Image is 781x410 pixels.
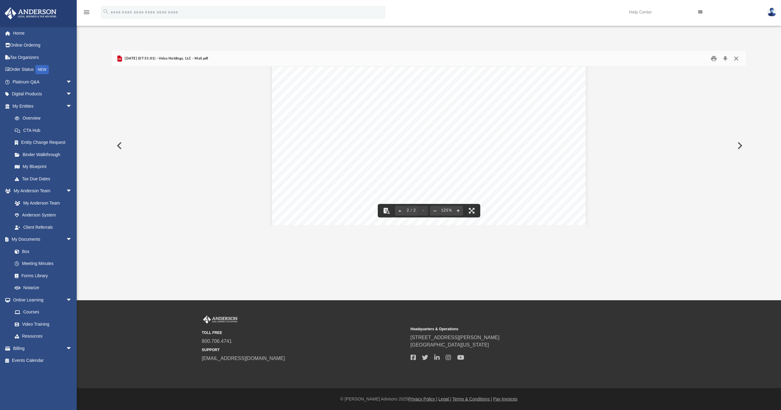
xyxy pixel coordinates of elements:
i: menu [83,9,90,16]
small: Headquarters & Operations [411,326,615,332]
a: My Entitiesarrow_drop_down [4,100,81,112]
a: Entity Change Request [9,136,81,149]
a: Client Referrals [9,221,78,233]
a: Online Ordering [4,39,81,52]
span: [DATE] (07:51:01) - Velas Holdings, LLC - Mail.pdf [123,56,208,61]
a: Overview [9,112,81,125]
span: arrow_drop_down [66,342,78,355]
a: My Anderson Team [9,197,75,209]
button: Next File [733,137,746,154]
button: 2 / 2 [405,204,418,217]
a: Pay Invoices [493,397,517,401]
img: User Pic [767,8,776,17]
a: Tax Due Dates [9,173,81,185]
div: Document Viewer [112,67,746,225]
i: search [102,8,109,15]
a: Anderson System [9,209,78,221]
small: SUPPORT [202,347,406,353]
a: Billingarrow_drop_down [4,342,81,354]
a: Notarize [9,282,78,294]
a: Terms & Conditions | [452,397,492,401]
a: Forms Library [9,270,75,282]
div: NEW [35,65,49,74]
span: arrow_drop_down [66,88,78,101]
button: Print [708,54,720,63]
a: Order StatusNEW [4,63,81,76]
a: [GEOGRAPHIC_DATA][US_STATE] [411,342,489,347]
a: My Documentsarrow_drop_down [4,233,78,246]
span: arrow_drop_down [66,76,78,88]
a: Video Training [9,318,75,330]
span: arrow_drop_down [66,233,78,246]
span: arrow_drop_down [66,185,78,197]
span: arrow_drop_down [66,294,78,306]
a: Events Calendar [4,354,81,367]
button: Toggle findbar [380,204,393,217]
a: Resources [9,330,78,343]
button: Previous page [395,204,405,217]
a: Courses [9,306,78,318]
a: Meeting Minutes [9,258,78,270]
div: Current zoom level [440,209,453,213]
a: Tax Organizers [4,51,81,63]
div: © [PERSON_NAME] Advisors 2025 [77,396,781,402]
a: 800.706.4741 [202,339,232,344]
a: [EMAIL_ADDRESS][DOMAIN_NAME] [202,356,285,361]
a: Privacy Policy | [408,397,437,401]
a: Online Learningarrow_drop_down [4,294,78,306]
span: arrow_drop_down [66,100,78,113]
a: Home [4,27,81,39]
a: Digital Productsarrow_drop_down [4,88,81,100]
button: Download [720,54,731,63]
a: Platinum Q&Aarrow_drop_down [4,76,81,88]
small: TOLL FREE [202,330,406,335]
button: Zoom out [430,204,440,217]
button: Previous File [112,137,126,154]
a: Binder Walkthrough [9,148,81,161]
div: File preview [112,67,746,225]
img: Anderson Advisors Platinum Portal [3,7,58,19]
a: My Anderson Teamarrow_drop_down [4,185,78,197]
button: Close [731,54,742,63]
div: Preview [112,51,746,225]
a: CTA Hub [9,124,81,136]
a: Legal | [439,397,451,401]
a: Box [9,245,75,258]
button: Zoom in [453,204,463,217]
a: menu [83,12,90,16]
button: Enter fullscreen [465,204,478,217]
a: [STREET_ADDRESS][PERSON_NAME] [411,335,500,340]
img: Anderson Advisors Platinum Portal [202,316,239,324]
span: 2 / 2 [405,209,418,213]
a: My Blueprint [9,161,78,173]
